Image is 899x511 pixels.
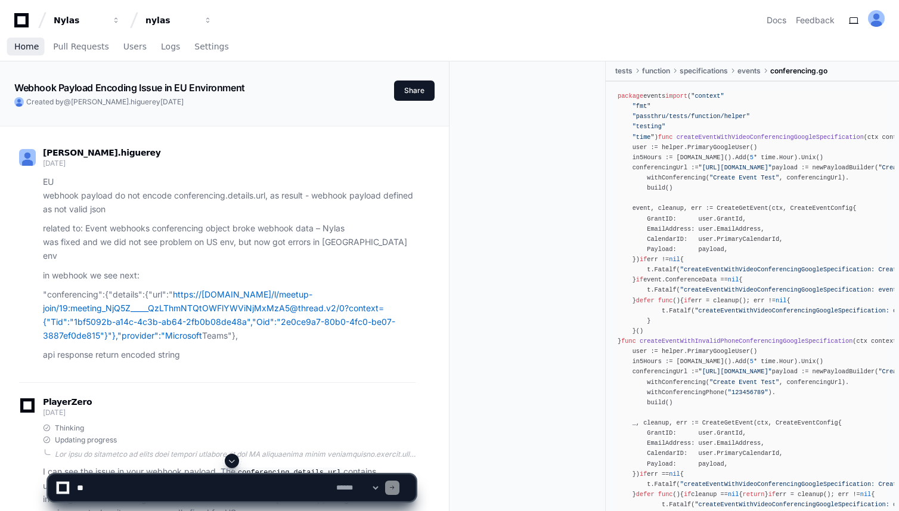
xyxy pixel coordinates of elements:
[680,66,728,76] span: specifications
[642,66,670,76] span: function
[868,10,885,27] img: ALV-UjVIVO1xujVLAuPApzUHhlN9_vKf9uegmELgxzPxAbKOtnGOfPwn3iBCG1-5A44YWgjQJBvBkNNH2W5_ERJBpY8ZVwxlF...
[43,348,416,362] p: api response return encoded string
[43,222,416,262] p: related to: Event webhooks conferencing object broke webhook data – Nylas was fixed and we did no...
[684,297,691,304] span: if
[796,14,835,26] button: Feedback
[636,276,643,283] span: if
[621,337,636,345] span: func
[699,368,772,375] span: "[URL][DOMAIN_NAME]"
[43,289,395,340] a: https://[DOMAIN_NAME]/l/meetup-join/19:meeting_NjQ5Z_____QzLThmNTQtOWFlYWViNjMxMzA5@thread.v2/0?c...
[43,288,416,342] p: "conferencing":{"details":{"url":" Teams"},
[119,66,144,75] span: Pylon
[141,10,217,31] button: nylas
[633,103,651,110] span: "fmt"
[669,256,680,263] span: nil
[55,423,84,433] span: Thinking
[55,435,117,445] span: Updating progress
[699,164,772,171] span: "[URL][DOMAIN_NAME]"
[71,97,160,106] span: [PERSON_NAME].higuerey
[43,148,161,157] span: [PERSON_NAME].higuerey
[14,97,24,107] img: ALV-UjVIVO1xujVLAuPApzUHhlN9_vKf9uegmELgxzPxAbKOtnGOfPwn3iBCG1-5A44YWgjQJBvBkNNH2W5_ERJBpY8ZVwxlF...
[672,297,680,304] span: ()
[728,276,739,283] span: nil
[728,389,768,396] span: "123456789"
[14,82,245,94] app-text-character-animate: Webhook Payload Encoding Issue in EU Environment
[665,92,687,100] span: import
[658,134,673,141] span: func
[640,256,647,263] span: if
[123,33,147,61] a: Users
[145,14,197,26] div: nylas
[161,33,180,61] a: Logs
[49,10,125,31] button: Nylas
[750,358,754,365] span: 5
[770,66,827,76] span: conferencing.go
[615,66,633,76] span: tests
[633,134,655,141] span: "time"
[43,398,92,405] span: PlayerZero
[633,113,750,120] span: "passthru/tests/function/helper"
[194,33,228,61] a: Settings
[636,297,655,304] span: defer
[19,149,36,166] img: ALV-UjVIVO1xujVLAuPApzUHhlN9_vKf9uegmELgxzPxAbKOtnGOfPwn3iBCG1-5A44YWgjQJBvBkNNH2W5_ERJBpY8ZVwxlF...
[123,43,147,50] span: Users
[43,175,416,216] p: EU webhook payload do not encode conferencing.details.url, as result - webhook payload defined as...
[54,14,105,26] div: Nylas
[194,43,228,50] span: Settings
[633,123,665,130] span: "testing"
[709,174,779,181] span: "Create Event Test"
[53,43,108,50] span: Pull Requests
[14,43,39,50] span: Home
[767,14,786,26] a: Docs
[677,134,864,141] span: createEventWithVideoConferencingGoogleSpecification
[737,66,761,76] span: events
[53,33,108,61] a: Pull Requests
[55,450,416,459] div: Lor ipsu do sitametco ad elits doei tempori utlabore et dol MA aliquaenima minim veniamquisno.exe...
[26,97,184,107] span: Created by
[160,97,184,106] span: [DATE]
[84,65,144,75] a: Powered byPylon
[394,80,435,101] button: Share
[43,159,65,168] span: [DATE]
[658,297,673,304] span: func
[43,269,416,283] p: in webhook we see next:
[776,297,786,304] span: nil
[64,97,71,106] span: @
[691,92,724,100] span: "context"
[709,379,779,386] span: "Create Event Test"
[750,154,754,161] span: 5
[640,337,852,345] span: createEventWithInvalidPhoneConferencingGoogleSpecification
[14,33,39,61] a: Home
[161,43,180,50] span: Logs
[618,92,643,100] span: package
[43,408,65,417] span: [DATE]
